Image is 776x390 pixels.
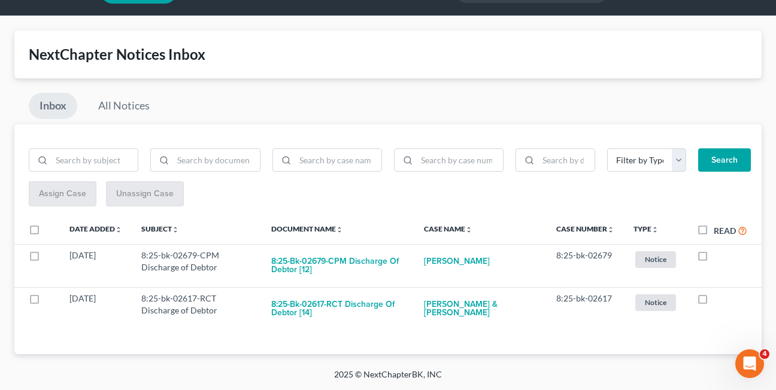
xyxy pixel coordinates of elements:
[47,368,729,390] div: 2025 © NextChapterBK, INC
[547,287,624,330] td: 8:25-bk-02617
[633,224,659,233] a: Typeunfold_more
[295,149,381,172] input: Search by case name
[87,93,160,119] a: All Notices
[51,149,138,172] input: Search by subject
[633,292,678,312] a: Notice
[173,149,259,172] input: Search by document name
[547,244,624,287] td: 8:25-bk-02679
[760,349,769,359] span: 4
[538,149,595,172] input: Search by date
[635,294,676,310] span: Notice
[424,292,537,325] a: [PERSON_NAME] & [PERSON_NAME]
[132,287,262,330] td: 8:25-bk-02617-RCT Discharge of Debtor
[132,244,262,287] td: 8:25-bk-02679-CPM Discharge of Debtor
[417,149,503,172] input: Search by case number
[607,226,614,233] i: unfold_more
[714,224,736,237] label: Read
[424,249,490,273] a: [PERSON_NAME]
[271,224,343,233] a: Document Nameunfold_more
[141,224,179,233] a: Subjectunfold_more
[60,287,132,330] td: [DATE]
[651,226,659,233] i: unfold_more
[60,244,132,287] td: [DATE]
[172,226,179,233] i: unfold_more
[465,226,472,233] i: unfold_more
[271,249,405,282] button: 8:25-bk-02679-CPM Discharge of Debtor [12]
[29,93,77,119] a: Inbox
[556,224,614,233] a: Case Numberunfold_more
[69,224,122,233] a: Date Addedunfold_more
[735,349,764,378] iframe: Intercom live chat
[635,251,676,267] span: Notice
[424,224,472,233] a: Case Nameunfold_more
[698,148,751,172] button: Search
[271,292,405,325] button: 8:25-bk-02617-RCT Discharge of Debtor [14]
[115,226,122,233] i: unfold_more
[633,249,678,269] a: Notice
[336,226,343,233] i: unfold_more
[29,45,747,64] div: NextChapter Notices Inbox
